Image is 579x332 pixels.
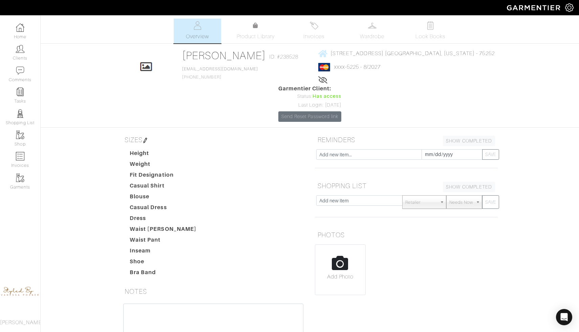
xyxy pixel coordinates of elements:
dt: Blouse [125,193,202,203]
h5: NOTES [122,285,305,298]
div: Last Login: [DATE] [278,102,341,109]
dt: Shoe [125,258,202,268]
img: gear-icon-white-bd11855cb880d31180b6d7d6211b90ccbf57a29d726f0c71d8c61bd08dd39cc2.png [565,3,574,12]
img: wardrobe-487a4870c1b7c33e795ec22d11cfc2ed9d08956e64fb3008fe2437562e282088.svg [368,21,377,30]
a: Send Reset Password link [278,111,341,122]
div: Open Intercom Messenger [556,309,572,325]
dt: Bra Band [125,268,202,279]
img: clients-icon-6bae9207a08558b7cb47a8932f037763ab4055f8c8b6bfacd5dc20c3e0201464.png [16,45,24,53]
button: SAVE [482,195,499,209]
a: Product Library [232,22,279,41]
dt: Waist Pant [125,236,202,247]
button: SAVE [482,149,499,160]
img: garments-icon-b7da505a4dc4fd61783c78ac3ca0ef83fa9d6f193b1c9dc38574b1d14d53ca28.png [16,131,24,139]
span: Look Books [415,32,446,41]
dt: Casual Dress [125,203,202,214]
img: comment-icon-a0a6a9ef722e966f86d9cbdc48e553b5cf19dbc54f86b18d962a5391bc8f6eb6.png [16,66,24,75]
h5: PHOTOS [315,228,498,242]
a: Look Books [407,19,454,43]
dt: Fit Designation [125,171,202,182]
a: [EMAIL_ADDRESS][DOMAIN_NAME] [182,67,258,71]
h5: SHOPPING LIST [315,179,498,193]
span: [PHONE_NUMBER] [182,67,258,80]
a: Invoices [290,19,338,43]
dt: Dress [125,214,202,225]
span: Invoices [303,32,324,41]
img: pen-cf24a1663064a2ec1b9c1bd2387e9de7a2fa800b781884d57f21acf72779bad2.png [143,138,148,143]
a: Wardrobe [348,19,396,43]
a: SHOW COMPLETED [443,182,495,192]
h5: SIZES [122,133,305,147]
img: dashboard-icon-dbcd8f5a0b271acd01030246c82b418ddd0df26cd7fceb0bd07c9910d44c42f6.png [16,23,24,32]
h5: REMINDERS [315,133,498,147]
span: Overview [186,32,209,41]
span: Garmentier Client: [278,85,341,93]
span: Wardrobe [360,32,384,41]
a: SHOW COMPLETED [443,136,495,146]
a: [STREET_ADDRESS] [GEOGRAPHIC_DATA], [US_STATE] - 75252 [318,49,495,58]
img: mastercard-2c98a0d54659f76b027c6839bea21931c3e23d06ea5b2b5660056f2e14d2f154.png [318,63,330,71]
input: Add new item [316,195,403,206]
span: Retailer [405,196,437,209]
img: garments-icon-b7da505a4dc4fd61783c78ac3ca0ef83fa9d6f193b1c9dc38574b1d14d53ca28.png [16,174,24,182]
img: basicinfo-40fd8af6dae0f16599ec9e87c0ef1c0a1fdea2edbe929e3d69a839185d80c458.svg [193,21,202,30]
a: [PERSON_NAME] [182,49,266,62]
dt: Weight [125,160,202,171]
div: Status: [278,93,341,100]
dt: Height [125,149,202,160]
dt: Waist [PERSON_NAME] [125,225,202,236]
img: garmentier-logo-header-white-b43fb05a5012e4ada735d5af1a66efaba907eab6374d6393d1fbf88cb4ef424d.png [503,2,565,14]
span: Needs Now [449,196,473,209]
dt: Inseam [125,247,202,258]
dt: Casual Shirt [125,182,202,193]
a: Overview [174,19,221,43]
input: Add new item... [316,149,422,160]
span: Has access [313,93,342,100]
img: reminder-icon-8004d30b9f0a5d33ae49ab947aed9ed385cf756f9e5892f1edd6e32f2345188e.png [16,88,24,96]
a: xxxx-5225 - 8/2027 [334,64,381,70]
img: todo-9ac3debb85659649dc8f770b8b6100bb5dab4b48dedcbae339e5042a72dfd3cc.svg [426,21,435,30]
img: orders-icon-0abe47150d42831381b5fb84f609e132dff9fe21cb692f30cb5eec754e2cba89.png [16,152,24,160]
span: ID: #238528 [269,53,299,61]
span: Product Library [237,32,275,41]
img: orders-27d20c2124de7fd6de4e0e44c1d41de31381a507db9b33961299e4e07d508b8c.svg [310,21,318,30]
img: stylists-icon-eb353228a002819b7ec25b43dbf5f0378dd9e0616d9560372ff212230b889e62.png [16,109,24,118]
span: [STREET_ADDRESS] [GEOGRAPHIC_DATA], [US_STATE] - 75252 [330,50,495,57]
